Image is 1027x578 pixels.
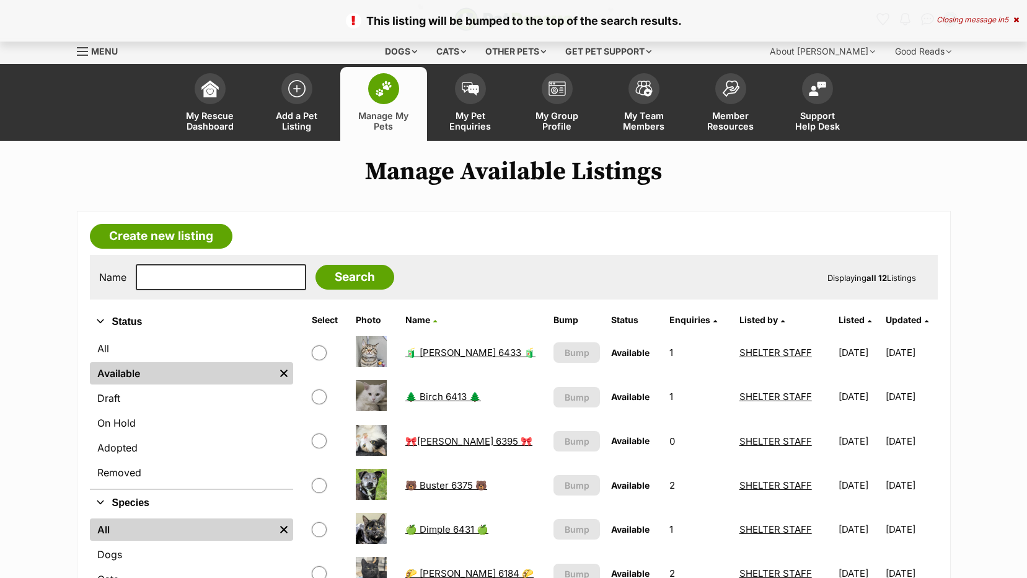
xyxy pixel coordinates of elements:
a: Removed [90,461,293,484]
a: All [90,518,275,541]
a: On Hold [90,412,293,434]
div: Other pets [477,39,555,64]
span: Listed [839,314,865,325]
th: Status [606,310,664,330]
td: [DATE] [886,508,937,551]
span: Available [611,435,650,446]
td: 2 [664,464,733,507]
span: Available [611,524,650,535]
th: Bump [549,310,604,330]
button: Bump [553,387,599,407]
div: About [PERSON_NAME] [761,39,884,64]
span: 5 [1004,15,1008,24]
button: Bump [553,519,599,540]
span: My Rescue Dashboard [182,110,238,131]
a: My Group Profile [514,67,601,141]
a: 🎀[PERSON_NAME] 6395 🎀 [405,435,532,447]
td: 1 [664,331,733,374]
td: [DATE] [886,331,937,374]
a: 🍏 Dimple 6431 🍏 [405,523,488,535]
td: [DATE] [886,464,937,507]
a: My Team Members [601,67,687,141]
span: Manage My Pets [356,110,412,131]
a: SHELTER STAFF [739,479,812,491]
th: Photo [351,310,399,330]
td: 0 [664,420,733,463]
div: Good Reads [886,39,960,64]
img: help-desk-icon-fdf02630f3aa405de69fd3d07c3f3aa587a6932b1a1747fa1d2bba05be0121f9.svg [809,81,826,96]
a: 🐻 Buster 6375 🐻 [405,479,487,491]
td: [DATE] [834,375,884,418]
span: Member Resources [703,110,759,131]
span: Available [611,347,650,358]
span: Updated [886,314,922,325]
span: Bump [565,523,589,536]
div: Cats [428,39,475,64]
span: Support Help Desk [790,110,845,131]
a: Available [90,362,275,385]
span: Name [405,314,430,325]
a: All [90,337,293,360]
a: Menu [77,39,126,61]
a: Add a Pet Listing [253,67,340,141]
span: Bump [565,346,589,359]
span: My Pet Enquiries [443,110,498,131]
a: Draft [90,387,293,409]
div: Dogs [376,39,426,64]
a: Updated [886,314,928,325]
a: Dogs [90,543,293,566]
p: This listing will be bumped to the top of the search results. [12,12,1015,29]
img: group-profile-icon-3fa3cf56718a62981997c0bc7e787c4b2cf8bcc04b72c1350f741eb67cf2f40e.svg [549,81,566,96]
td: [DATE] [834,331,884,374]
td: [DATE] [834,464,884,507]
img: add-pet-listing-icon-0afa8454b4691262ce3f59096e99ab1cd57d4a30225e0717b998d2c9b9846f56.svg [288,80,306,97]
button: Species [90,495,293,511]
div: Get pet support [557,39,660,64]
a: Manage My Pets [340,67,427,141]
a: 🧃 [PERSON_NAME] 6433 🧃 [405,347,536,358]
label: Name [99,272,126,283]
a: My Rescue Dashboard [167,67,253,141]
div: Closing message in [937,16,1019,24]
a: Adopted [90,437,293,459]
span: Add a Pet Listing [269,110,325,131]
td: [DATE] [834,508,884,551]
a: Remove filter [275,518,293,541]
img: manage-my-pets-icon-02211641906a0b7f246fdf0571729dbe1e7629f14944591b6c1af311fb30b64b.svg [375,81,392,97]
a: SHELTER STAFF [739,391,812,402]
button: Status [90,314,293,330]
span: Bump [565,479,589,492]
img: member-resources-icon-8e73f808a243e03378d46382f2149f9095a855e16c252ad45f914b54edf8863c.svg [722,80,739,97]
a: Member Resources [687,67,774,141]
a: My Pet Enquiries [427,67,514,141]
a: SHELTER STAFF [739,435,812,447]
span: My Group Profile [529,110,585,131]
th: Select [307,310,350,330]
button: Bump [553,342,599,363]
button: Bump [553,475,599,496]
div: Status [90,335,293,489]
span: Available [611,391,650,402]
td: [DATE] [886,420,937,463]
a: SHELTER STAFF [739,347,812,358]
td: 1 [664,375,733,418]
a: Listed [839,314,871,325]
a: 🌲 Birch 6413 🌲 [405,391,481,402]
input: Search [315,265,394,290]
a: Listed by [739,314,785,325]
span: Displaying Listings [827,273,916,283]
span: Available [611,480,650,491]
a: Name [405,314,437,325]
img: dashboard-icon-eb2f2d2d3e046f16d808141f083e7271f6b2e854fb5c12c21221c1fb7104beca.svg [201,80,219,97]
span: Listed by [739,314,778,325]
span: translation missing: en.admin.listings.index.attributes.enquiries [669,314,710,325]
span: Menu [91,46,118,56]
a: Remove filter [275,362,293,385]
strong: all 12 [866,273,887,283]
a: Create new listing [90,224,232,249]
span: Bump [565,435,589,448]
button: Bump [553,431,599,451]
td: [DATE] [834,420,884,463]
img: team-members-icon-5396bd8760b3fe7c0b43da4ab00e1e3bb1a5d9ba89233759b79545d2d3fc5d0d.svg [635,81,653,97]
a: Support Help Desk [774,67,861,141]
